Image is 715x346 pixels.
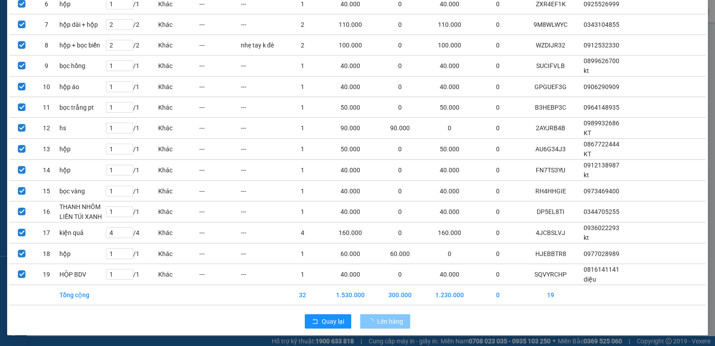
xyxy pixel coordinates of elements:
[367,318,377,325] span: loading
[584,0,619,8] span: 0925526999
[240,264,282,285] td: ---
[518,160,583,181] td: FN7TS3YU
[584,276,596,283] span: diệu
[518,285,583,305] td: 19
[105,14,158,35] td: / 2
[123,82,133,87] span: Increase Value
[158,222,199,243] td: Khác
[34,77,59,97] td: 10
[105,264,158,285] td: / 1
[123,233,133,238] span: Decrease Value
[123,107,133,112] span: Decrease Value
[126,274,131,280] span: down
[59,285,105,305] td: Tổng cộng
[199,35,240,56] td: ---
[123,170,133,175] span: Decrease Value
[378,139,422,160] td: 0
[477,14,519,35] td: 0
[323,97,378,118] td: 50.000
[126,66,131,71] span: down
[282,264,323,285] td: 1
[282,160,323,181] td: 1
[584,266,619,273] span: 0816141141
[323,14,378,35] td: 110.000
[126,82,131,87] span: up
[378,35,422,56] td: 0
[518,14,583,35] td: 9M8WLWYC
[123,66,133,71] span: Decrease Value
[123,103,133,107] span: Increase Value
[34,181,59,201] td: 15
[584,224,619,231] span: 0936022293
[378,201,422,222] td: 0
[422,14,477,35] td: 110.000
[584,208,619,215] span: 0344705255
[518,243,583,264] td: HJEBBTR8
[477,201,519,222] td: 0
[378,181,422,201] td: 0
[59,35,105,56] td: hộp + bọc biển
[199,14,240,35] td: ---
[323,118,378,139] td: 90.000
[123,4,133,9] span: Decrease Value
[422,264,477,285] td: 40.000
[126,170,131,175] span: down
[477,222,519,243] td: 0
[584,42,619,49] span: 0912532330
[34,14,59,35] td: 7
[126,228,131,234] span: up
[422,118,477,139] td: 0
[34,160,59,181] td: 14
[305,314,351,329] button: rollbackQuay lại
[282,35,323,56] td: 2
[126,4,131,9] span: down
[477,118,519,139] td: 0
[123,191,133,196] span: Decrease Value
[240,222,282,243] td: ---
[126,107,131,113] span: down
[323,35,378,56] td: 100.000
[378,264,422,285] td: 0
[282,56,323,77] td: 1
[477,285,519,305] td: 0
[584,234,589,241] span: kt
[378,97,422,118] td: 0
[126,20,131,25] span: up
[282,139,323,160] td: 1
[422,181,477,201] td: 40.000
[126,40,131,46] span: up
[126,233,131,238] span: down
[422,243,477,264] td: 0
[240,160,282,181] td: ---
[34,35,59,56] td: 8
[126,45,131,51] span: down
[322,316,344,326] span: Quay lại
[282,77,323,97] td: 1
[199,56,240,77] td: ---
[34,56,59,77] td: 9
[126,249,131,254] span: up
[123,61,133,66] span: Increase Value
[312,318,318,325] span: rollback
[518,56,583,77] td: SUCIFVLB
[105,139,158,160] td: / 1
[158,181,199,201] td: Khác
[59,97,105,118] td: bọc trắng pt
[422,35,477,56] td: 100.000
[105,56,158,77] td: / 1
[34,139,59,160] td: 13
[158,243,199,264] td: Khác
[378,56,422,77] td: 0
[584,67,589,74] span: kt
[360,314,410,329] button: Lên hàng
[34,222,59,243] td: 17
[105,77,158,97] td: / 1
[59,201,105,222] td: THANH NHÔM LIỀN TÚI XANH
[199,97,240,118] td: ---
[199,201,240,222] td: ---
[323,56,378,77] td: 40.000
[282,181,323,201] td: 1
[123,20,133,25] span: Increase Value
[59,181,105,201] td: bọc vàng
[584,21,619,28] span: 0343104855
